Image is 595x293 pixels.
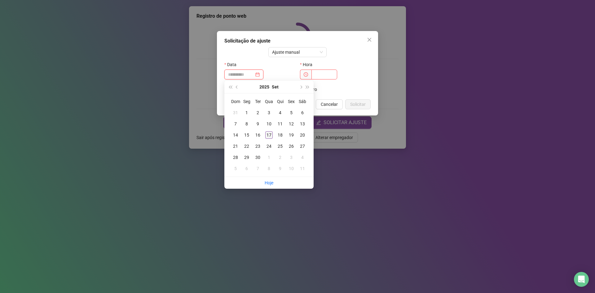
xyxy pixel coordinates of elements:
td: 2025-10-11 [297,163,308,174]
td: 2025-09-15 [241,129,252,141]
div: 17 [265,131,273,139]
td: 2025-09-18 [275,129,286,141]
div: 4 [299,154,306,161]
td: 2025-09-05 [286,107,297,118]
td: 2025-10-06 [241,163,252,174]
td: 2025-09-28 [230,152,241,163]
td: 2025-10-02 [275,152,286,163]
div: 27 [299,142,306,150]
div: 21 [232,142,239,150]
a: Hoje [265,180,273,185]
div: 31 [232,109,239,116]
td: 2025-09-23 [252,141,263,152]
td: 2025-09-03 [263,107,275,118]
td: 2025-09-08 [241,118,252,129]
div: 14 [232,131,239,139]
td: 2025-10-08 [263,163,275,174]
div: 8 [243,120,250,128]
div: 29 [243,154,250,161]
th: Qua [263,96,275,107]
div: 10 [265,120,273,128]
button: Close [364,35,374,45]
div: 22 [243,142,250,150]
div: 23 [254,142,262,150]
td: 2025-10-07 [252,163,263,174]
td: 2025-09-24 [263,141,275,152]
div: 1 [243,109,250,116]
td: 2025-09-26 [286,141,297,152]
div: 16 [254,131,262,139]
td: 2025-09-14 [230,129,241,141]
div: 3 [288,154,295,161]
td: 2025-09-01 [241,107,252,118]
td: 2025-09-20 [297,129,308,141]
td: 2025-09-17 [263,129,275,141]
div: 9 [254,120,262,128]
div: 6 [299,109,306,116]
td: 2025-08-31 [230,107,241,118]
td: 2025-09-29 [241,152,252,163]
th: Sáb [297,96,308,107]
button: month panel [272,81,279,93]
div: Solicitação de ajuste [224,37,371,45]
td: 2025-10-01 [263,152,275,163]
div: 26 [288,142,295,150]
span: clock-circle [304,72,308,77]
td: 2025-09-25 [275,141,286,152]
div: 19 [288,131,295,139]
button: Solicitar [345,99,371,109]
button: Cancelar [316,99,343,109]
div: 5 [232,165,239,172]
td: 2025-09-07 [230,118,241,129]
div: 30 [254,154,262,161]
span: Ajuste manual [272,47,323,57]
th: Dom [230,96,241,107]
div: 15 [243,131,250,139]
th: Qui [275,96,286,107]
td: 2025-09-16 [252,129,263,141]
td: 2025-09-12 [286,118,297,129]
div: 28 [232,154,239,161]
td: 2025-09-04 [275,107,286,118]
button: super-next-year [304,81,311,93]
div: 13 [299,120,306,128]
td: 2025-09-30 [252,152,263,163]
td: 2025-09-19 [286,129,297,141]
button: super-prev-year [227,81,234,93]
div: 11 [276,120,284,128]
div: 11 [299,165,306,172]
button: prev-year [234,81,240,93]
span: close [367,37,372,42]
td: 2025-10-05 [230,163,241,174]
div: 2 [254,109,262,116]
div: 10 [288,165,295,172]
td: 2025-10-09 [275,163,286,174]
button: next-year [297,81,304,93]
th: Ter [252,96,263,107]
td: 2025-09-11 [275,118,286,129]
td: 2025-09-10 [263,118,275,129]
td: 2025-10-04 [297,152,308,163]
div: 3 [265,109,273,116]
div: 25 [276,142,284,150]
div: 2 [276,154,284,161]
div: 7 [254,165,262,172]
label: Data [224,60,240,70]
td: 2025-09-13 [297,118,308,129]
div: 12 [288,120,295,128]
div: 1 [265,154,273,161]
td: 2025-09-22 [241,141,252,152]
th: Seg [241,96,252,107]
div: 20 [299,131,306,139]
div: 5 [288,109,295,116]
span: Cancelar [321,101,338,108]
th: Sex [286,96,297,107]
td: 2025-09-06 [297,107,308,118]
td: 2025-10-03 [286,152,297,163]
div: 6 [243,165,250,172]
div: 8 [265,165,273,172]
label: Hora [300,60,316,70]
div: 18 [276,131,284,139]
td: 2025-09-21 [230,141,241,152]
td: 2025-10-10 [286,163,297,174]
